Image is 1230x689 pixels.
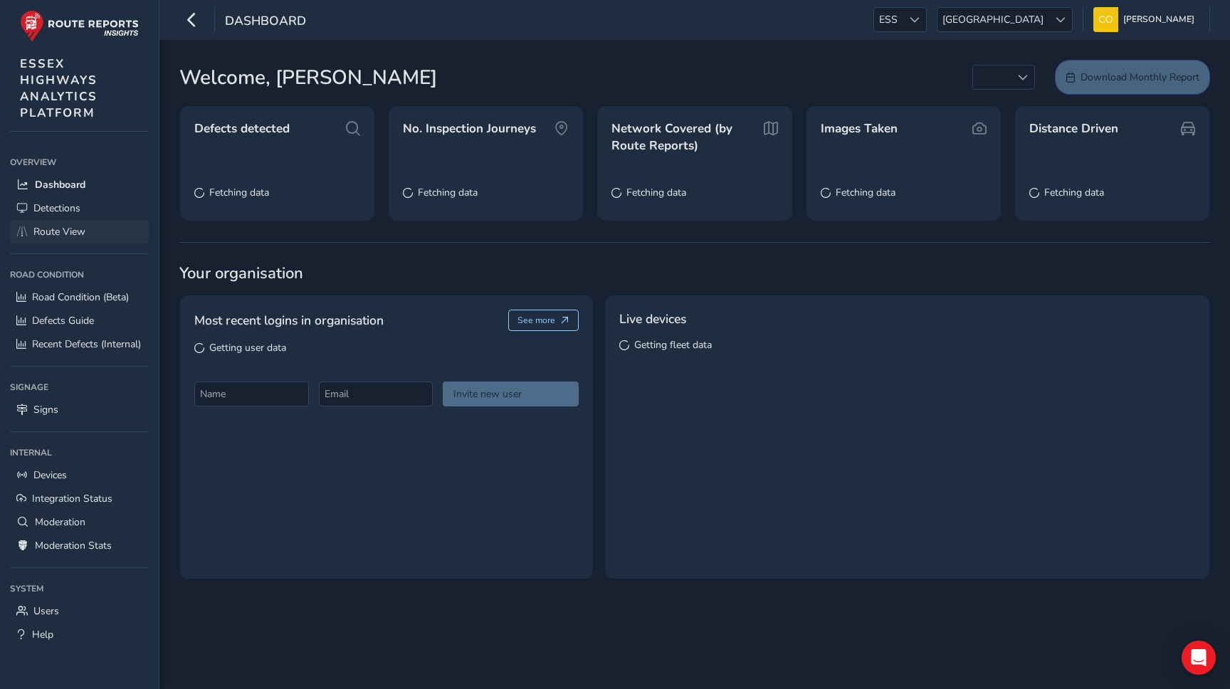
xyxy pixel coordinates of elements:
div: Signage [10,377,149,398]
span: ESSEX HIGHWAYS ANALYTICS PLATFORM [20,56,98,121]
span: Images Taken [821,120,898,137]
a: Devices [10,463,149,487]
span: Detections [33,201,80,215]
span: Fetching data [836,186,895,199]
span: Fetching data [626,186,686,199]
div: Overview [10,152,149,173]
span: Fetching data [1044,186,1104,199]
a: Recent Defects (Internal) [10,332,149,356]
a: Signs [10,398,149,421]
span: Live devices [619,310,686,328]
span: Network Covered (by Route Reports) [611,120,761,154]
a: Moderation [10,510,149,534]
span: Distance Driven [1029,120,1118,137]
span: Most recent logins in organisation [194,311,384,330]
span: Dashboard [35,178,85,191]
span: Getting user data [209,341,286,354]
input: Email [319,382,433,406]
input: Name [194,382,309,406]
a: Detections [10,196,149,220]
span: Help [32,628,53,641]
span: Fetching data [209,186,269,199]
span: Welcome, [PERSON_NAME] [179,63,437,93]
span: Signs [33,403,58,416]
span: Moderation Stats [35,539,112,552]
a: Route View [10,220,149,243]
span: Getting fleet data [634,338,712,352]
span: Moderation [35,515,85,529]
span: Users [33,604,59,618]
a: Moderation Stats [10,534,149,557]
span: No. Inspection Journeys [403,120,536,137]
span: Your organisation [179,263,1210,284]
span: Defects Guide [32,314,94,327]
span: Defects detected [194,120,290,137]
span: Integration Status [32,492,112,505]
span: Fetching data [418,186,478,199]
div: Road Condition [10,264,149,285]
span: Recent Defects (Internal) [32,337,141,351]
img: rr logo [20,10,139,42]
div: Open Intercom Messenger [1182,641,1216,675]
a: Help [10,623,149,646]
a: Users [10,599,149,623]
button: [PERSON_NAME] [1093,7,1199,32]
img: diamond-layout [1093,7,1118,32]
div: Internal [10,442,149,463]
span: Devices [33,468,67,482]
span: [PERSON_NAME] [1123,7,1194,32]
a: Integration Status [10,487,149,510]
div: System [10,578,149,599]
a: Dashboard [10,173,149,196]
span: [GEOGRAPHIC_DATA] [937,8,1048,31]
a: Defects Guide [10,309,149,332]
span: Dashboard [225,12,306,32]
span: See more [517,315,555,326]
span: Route View [33,225,85,238]
span: ESS [874,8,903,31]
a: Road Condition (Beta) [10,285,149,309]
span: Road Condition (Beta) [32,290,129,304]
button: See more [508,310,579,331]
